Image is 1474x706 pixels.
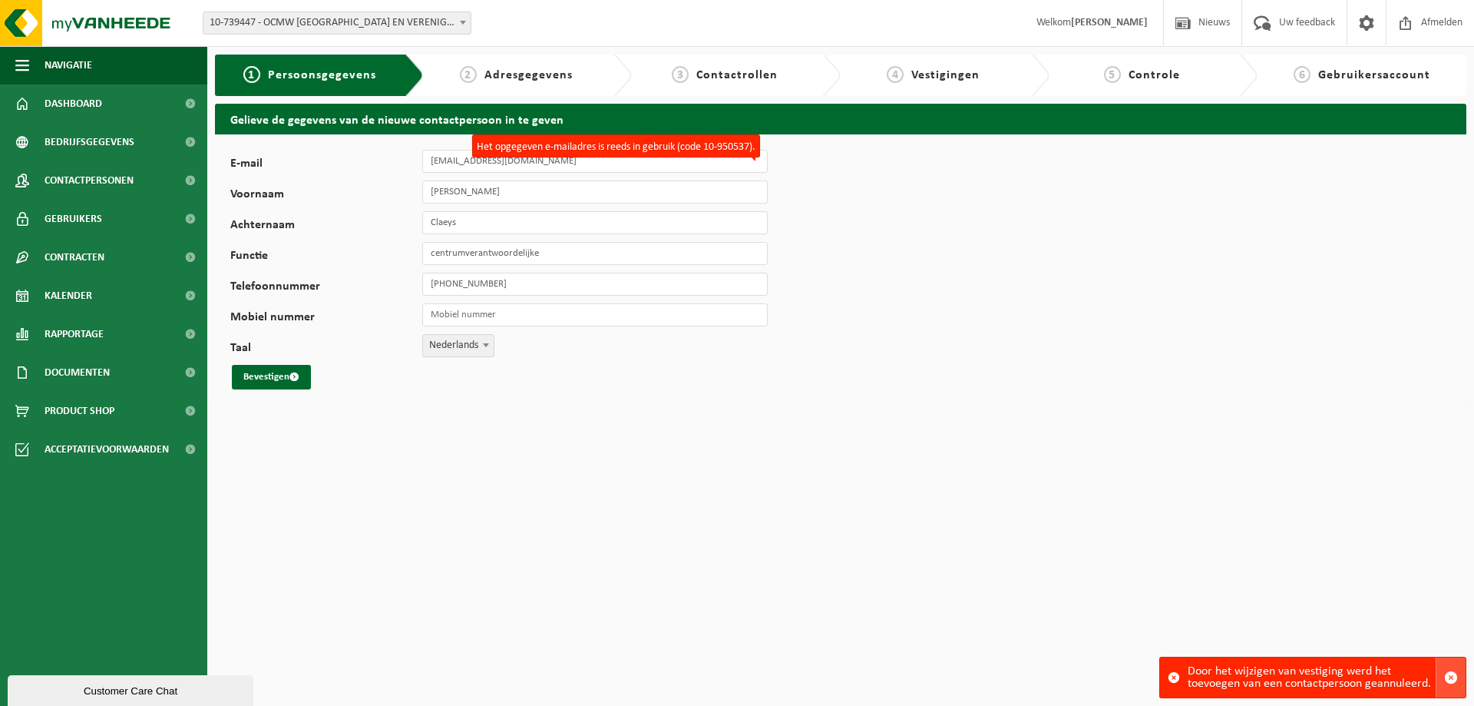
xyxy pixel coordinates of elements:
label: Voornaam [230,188,422,204]
label: Mobiel nummer [230,311,422,326]
span: Nederlands [422,334,494,357]
strong: [PERSON_NAME] [1071,17,1148,28]
span: Contactpersonen [45,161,134,200]
span: 3 [672,66,689,83]
span: Nederlands [423,335,494,356]
span: Contactrollen [696,69,778,81]
span: Dashboard [45,85,102,123]
span: Documenten [45,353,110,392]
span: 2 [460,66,477,83]
span: 6 [1294,66,1310,83]
span: 4 [887,66,904,83]
span: Gebruikersaccount [1318,69,1430,81]
span: Controle [1129,69,1180,81]
button: Bevestigen [232,365,311,389]
input: Telefoonnummer [422,273,768,296]
label: Functie [230,250,422,265]
span: Kalender [45,277,92,315]
div: Door het wijzigen van vestiging werd het toevoegen van een contactpersoon geannuleerd. [1188,658,1436,698]
input: E-mail [422,150,768,173]
span: Acceptatievoorwaarden [45,430,169,469]
input: Functie [422,242,768,265]
span: 5 [1104,66,1121,83]
h2: Gelieve de gegevens van de nieuwe contactpersoon in te geven [215,104,1466,134]
span: Product Shop [45,392,114,430]
span: Gebruikers [45,200,102,238]
label: Achternaam [230,219,422,234]
span: 10-739447 - OCMW BRUGGE EN VERENIGINGEN - BRUGGE [203,12,471,34]
input: Voornaam [422,181,768,204]
span: Adresgegevens [484,69,573,81]
span: Contracten [45,238,104,277]
span: Bedrijfsgegevens [45,123,134,161]
span: Persoonsgegevens [268,69,376,81]
iframe: chat widget [8,672,256,706]
input: Mobiel nummer [422,303,768,326]
span: 10-739447 - OCMW BRUGGE EN VERENIGINGEN - BRUGGE [203,12,471,35]
label: Het opgegeven e-mailadres is reeds in gebruik (code 10-950537). [472,134,760,157]
label: Taal [230,342,422,357]
label: E-mail [230,157,422,173]
span: Navigatie [45,46,92,85]
span: Vestigingen [911,69,980,81]
input: Achternaam [422,211,768,234]
span: 1 [243,66,260,83]
span: Rapportage [45,315,104,353]
label: Telefoonnummer [230,280,422,296]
